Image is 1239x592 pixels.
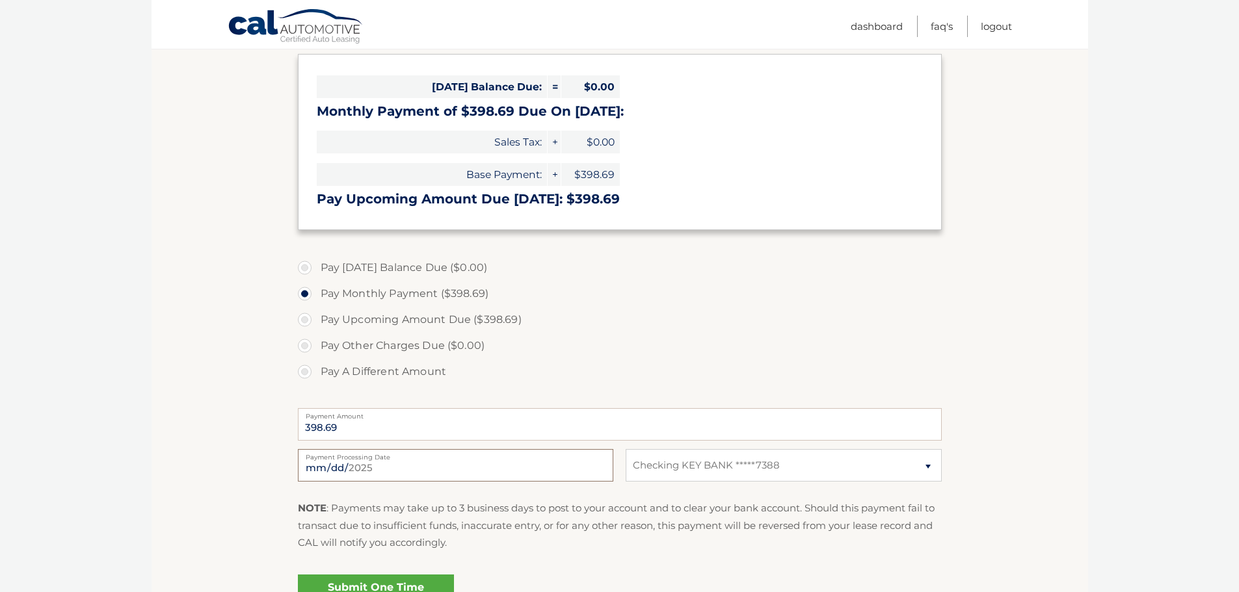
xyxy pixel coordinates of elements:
[548,75,561,98] span: =
[317,131,547,153] span: Sales Tax:
[298,408,942,441] input: Payment Amount
[931,16,953,37] a: FAQ's
[298,408,942,418] label: Payment Amount
[548,163,561,186] span: +
[298,449,613,459] label: Payment Processing Date
[561,163,620,186] span: $398.69
[317,191,923,207] h3: Pay Upcoming Amount Due [DATE]: $398.69
[561,75,620,98] span: $0.00
[298,255,942,281] label: Pay [DATE] Balance Due ($0.00)
[981,16,1012,37] a: Logout
[317,75,547,98] span: [DATE] Balance Due:
[298,449,613,482] input: Payment Date
[298,500,942,551] p: : Payments may take up to 3 business days to post to your account and to clear your bank account....
[317,103,923,120] h3: Monthly Payment of $398.69 Due On [DATE]:
[298,359,942,385] label: Pay A Different Amount
[298,307,942,333] label: Pay Upcoming Amount Due ($398.69)
[298,502,326,514] strong: NOTE
[548,131,561,153] span: +
[228,8,364,46] a: Cal Automotive
[317,163,547,186] span: Base Payment:
[561,131,620,153] span: $0.00
[298,281,942,307] label: Pay Monthly Payment ($398.69)
[298,333,942,359] label: Pay Other Charges Due ($0.00)
[851,16,903,37] a: Dashboard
